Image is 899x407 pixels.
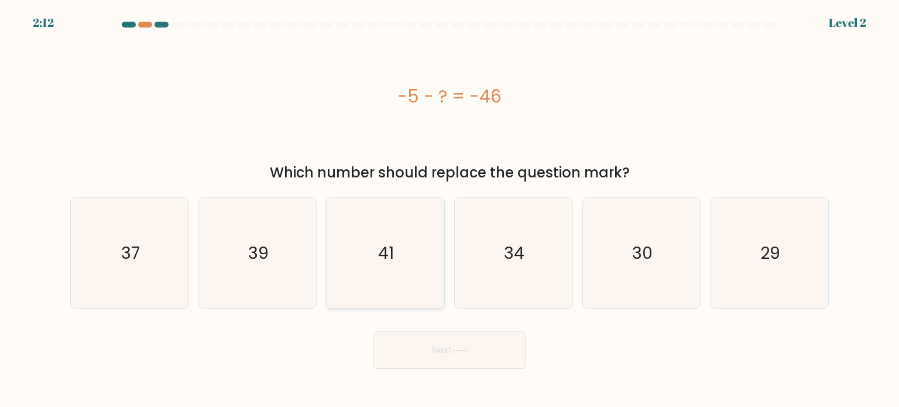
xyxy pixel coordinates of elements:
button: Next [373,331,526,369]
text: 39 [248,241,269,264]
text: 37 [121,241,140,264]
div: -5 - ? = -46 [70,83,829,110]
text: 29 [760,241,780,264]
div: Level 2 [829,14,866,32]
text: 34 [505,241,525,264]
text: 41 [379,241,394,264]
div: 2:12 [33,14,54,32]
div: Which number should replace the question mark? [77,162,822,183]
text: 30 [632,241,653,264]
